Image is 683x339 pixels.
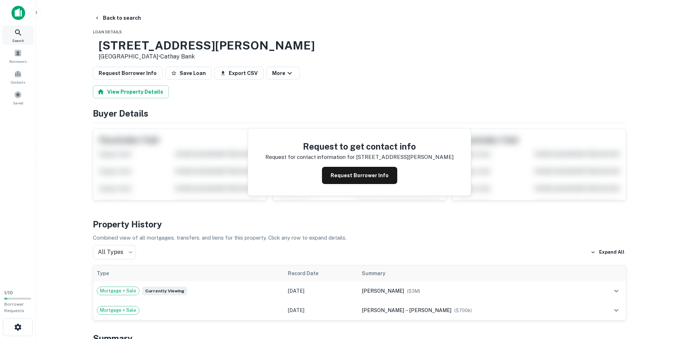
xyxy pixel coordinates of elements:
th: Type [93,265,284,281]
button: expand row [610,304,622,316]
iframe: Chat Widget [647,282,683,316]
span: Currently viewing [142,287,187,295]
p: Request for contact information for [265,153,355,161]
button: expand row [610,285,622,297]
button: Request Borrower Info [93,67,162,80]
span: Mortgage + Sale [97,307,139,314]
button: Save Loan [165,67,212,80]
span: 1 / 10 [4,290,13,296]
span: [PERSON_NAME] [362,288,404,294]
span: Borrower Requests [4,302,24,313]
div: All Types [93,245,136,259]
a: Saved [2,88,34,107]
button: More [266,67,300,80]
button: Export CSV [214,67,264,80]
span: Borrowers [9,58,27,64]
span: [PERSON_NAME] [362,307,404,313]
td: [DATE] [284,281,358,301]
button: View Property Details [93,85,169,98]
button: Request Borrower Info [322,167,397,184]
td: [DATE] [284,301,358,320]
a: Cathay Bank [160,53,195,60]
th: Record Date [284,265,358,281]
span: Contacts [11,79,25,85]
h4: Property History [93,218,626,231]
p: [GEOGRAPHIC_DATA] • [99,52,315,61]
span: Search [12,38,24,43]
p: Combined view of all mortgages, transfers, and liens for this property. Click any row to expand d... [93,234,626,242]
div: → [362,306,584,314]
button: Expand All [589,247,626,258]
h4: Request to get contact info [265,140,454,153]
th: Summary [358,265,588,281]
span: ($ 3M ) [407,288,420,294]
span: Mortgage + Sale [97,287,139,295]
span: Saved [13,100,23,106]
a: Search [2,25,34,45]
h3: [STREET_ADDRESS][PERSON_NAME] [99,39,315,52]
a: Borrowers [2,46,34,66]
span: Loan Details [93,30,122,34]
button: Back to search [91,11,144,24]
span: [PERSON_NAME] [409,307,451,313]
a: Contacts [2,67,34,86]
h4: Buyer Details [93,107,626,120]
span: ($ 700k ) [454,308,472,313]
img: capitalize-icon.png [11,6,25,20]
p: [STREET_ADDRESS][PERSON_NAME] [356,153,454,161]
